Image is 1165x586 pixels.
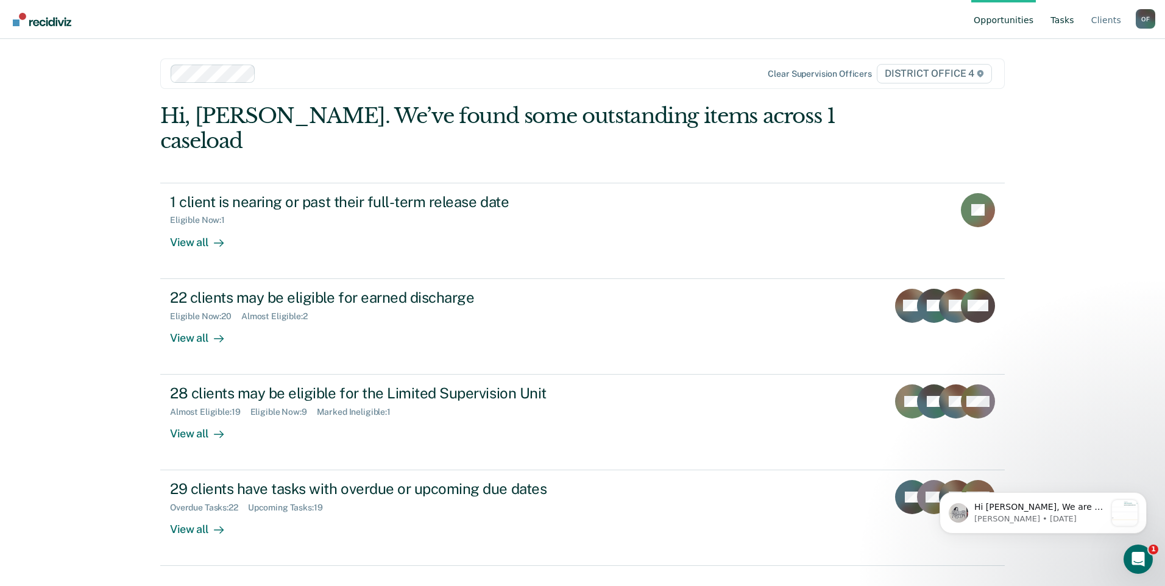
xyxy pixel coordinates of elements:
[250,407,317,417] div: Eligible Now : 9
[53,34,185,347] span: Hi [PERSON_NAME], We are so excited to announce a brand new feature: AI case note search! 📣 Findi...
[170,311,241,322] div: Eligible Now : 20
[160,279,1005,375] a: 22 clients may be eligible for earned dischargeEligible Now:20Almost Eligible:2View all
[768,69,871,79] div: Clear supervision officers
[921,468,1165,553] iframe: Intercom notifications message
[160,375,1005,470] a: 28 clients may be eligible for the Limited Supervision UnitAlmost Eligible:19Eligible Now:9Marked...
[1149,545,1158,554] span: 1
[160,183,1005,279] a: 1 client is nearing or past their full-term release dateEligible Now:1View all
[170,417,238,441] div: View all
[170,225,238,249] div: View all
[160,104,836,154] div: Hi, [PERSON_NAME]. We’ve found some outstanding items across 1 caseload
[241,311,317,322] div: Almost Eligible : 2
[160,470,1005,566] a: 29 clients have tasks with overdue or upcoming due datesOverdue Tasks:22Upcoming Tasks:19View all
[170,384,598,402] div: 28 clients may be eligible for the Limited Supervision Unit
[170,503,248,513] div: Overdue Tasks : 22
[317,407,400,417] div: Marked Ineligible : 1
[170,289,598,306] div: 22 clients may be eligible for earned discharge
[1136,9,1155,29] div: O F
[170,513,238,537] div: View all
[1124,545,1153,574] iframe: Intercom live chat
[13,13,71,26] img: Recidiviz
[877,64,992,83] span: DISTRICT OFFICE 4
[248,503,333,513] div: Upcoming Tasks : 19
[170,407,250,417] div: Almost Eligible : 19
[170,193,598,211] div: 1 client is nearing or past their full-term release date
[170,480,598,498] div: 29 clients have tasks with overdue or upcoming due dates
[170,321,238,345] div: View all
[170,215,235,225] div: Eligible Now : 1
[1136,9,1155,29] button: Profile dropdown button
[53,46,185,57] p: Message from Kim, sent 3w ago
